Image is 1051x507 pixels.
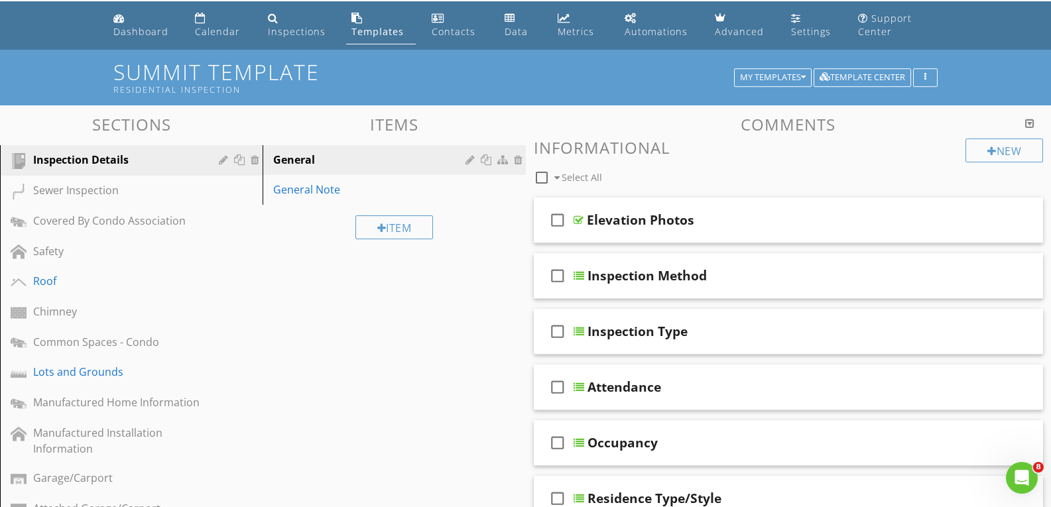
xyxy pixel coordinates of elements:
a: Dashboard [108,7,180,44]
a: Advanced [710,7,775,44]
div: Support Center [858,12,912,38]
i: check_box_outline_blank [547,371,568,403]
div: Contacts [432,25,475,38]
div: General [273,152,469,168]
a: Contacts [426,7,489,44]
div: Advanced [715,25,764,38]
i: check_box_outline_blank [547,427,568,459]
div: Safety [33,243,200,259]
h3: Informational [534,139,1044,156]
button: Template Center [814,68,911,87]
div: Data [505,25,528,38]
a: Data [499,7,542,44]
a: Template Center [814,70,911,82]
div: Sewer Inspection [33,182,200,198]
span: Select All [562,171,602,184]
a: Templates [346,7,415,44]
a: Automations (Basic) [619,7,698,44]
div: New [965,139,1043,162]
div: Inspection Type [587,323,688,339]
div: My Templates [740,73,806,82]
a: Settings [786,7,843,44]
a: Metrics [552,7,609,44]
a: Calendar [190,7,252,44]
i: check_box_outline_blank [547,204,568,236]
div: Metrics [558,25,594,38]
iframe: Intercom live chat [1006,462,1038,494]
div: Automations [625,25,688,38]
div: Manufactured Home Information [33,394,200,410]
div: Residential Inspection [113,84,738,95]
div: Common Spaces - Condo [33,334,200,350]
a: Support Center [853,7,943,44]
div: Templates [351,25,404,38]
h1: Summit Template [113,60,937,94]
span: 8 [1033,462,1044,473]
div: Dashboard [113,25,168,38]
div: Chimney [33,304,200,319]
i: check_box_outline_blank [547,260,568,292]
div: General Note [273,182,469,197]
div: Occupancy [587,435,658,451]
div: Inspection Method [587,268,707,284]
div: Manufactured Installation Information [33,425,200,457]
div: Roof [33,273,200,289]
div: Inspection Details [33,152,200,168]
div: Attendance [587,379,661,395]
div: Item [355,215,434,239]
div: Elevation Photos [587,212,694,228]
div: Covered By Condo Association [33,213,200,229]
div: Inspections [268,25,326,38]
button: My Templates [734,68,812,87]
div: Lots and Grounds [33,364,200,380]
div: Calendar [195,25,240,38]
div: Residence Type/Style [587,490,721,506]
i: check_box_outline_blank [547,315,568,347]
h3: Comments [534,115,1044,133]
a: Inspections [263,7,336,44]
h3: Items [263,115,525,133]
div: Garage/Carport [33,470,200,486]
div: Template Center [820,73,905,82]
div: Settings [791,25,831,38]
